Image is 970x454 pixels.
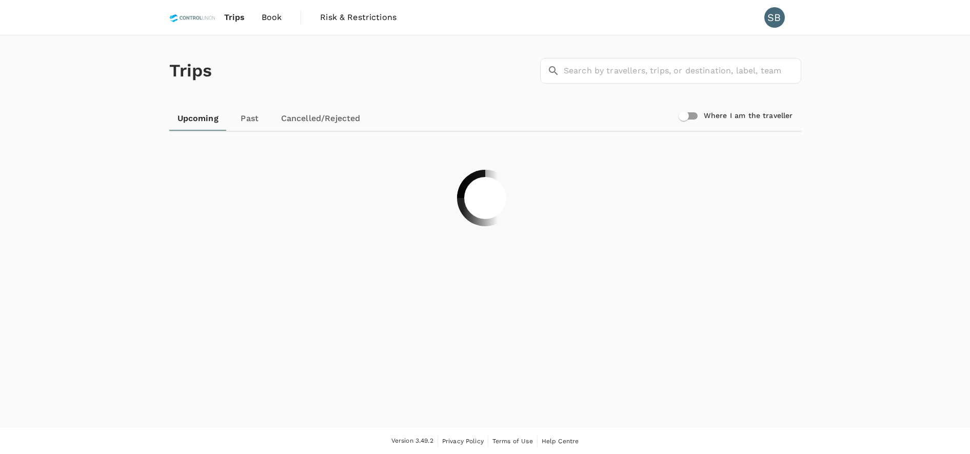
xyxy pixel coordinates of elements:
[169,35,212,106] h1: Trips
[764,7,785,28] div: SB
[391,436,433,446] span: Version 3.49.2
[564,58,801,84] input: Search by travellers, trips, or destination, label, team
[169,106,227,131] a: Upcoming
[492,436,533,447] a: Terms of Use
[442,438,484,445] span: Privacy Policy
[542,436,579,447] a: Help Centre
[704,110,793,122] h6: Where I am the traveller
[262,11,282,24] span: Book
[442,436,484,447] a: Privacy Policy
[169,6,216,29] img: Control Union Malaysia Sdn. Bhd.
[320,11,397,24] span: Risk & Restrictions
[273,106,369,131] a: Cancelled/Rejected
[542,438,579,445] span: Help Centre
[224,11,245,24] span: Trips
[227,106,273,131] a: Past
[492,438,533,445] span: Terms of Use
